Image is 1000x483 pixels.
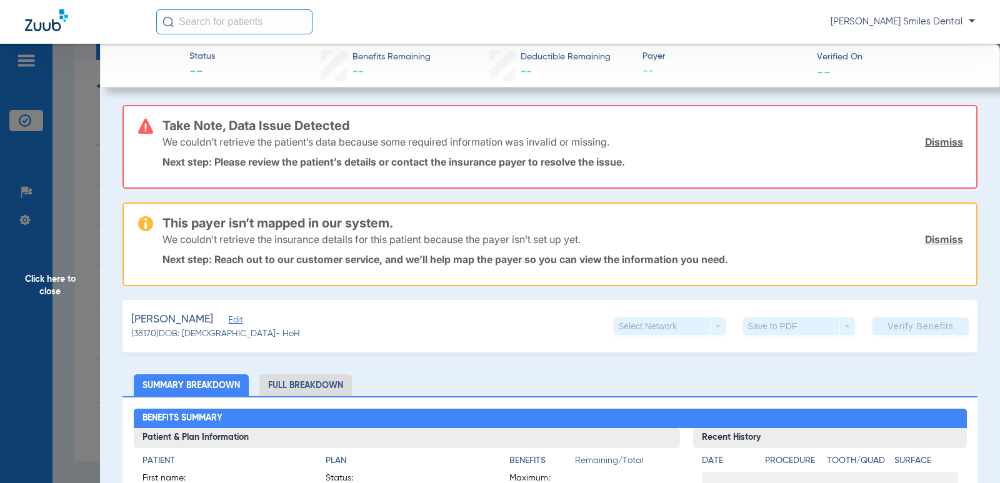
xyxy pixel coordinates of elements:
[925,136,963,148] a: Dismiss
[162,16,174,27] img: Search Icon
[642,50,806,63] span: Payer
[162,233,581,246] p: We couldn’t retrieve the insurance details for this patient because the payer isn’t set up yet.
[702,454,754,472] app-breakdown-title: Date
[827,454,890,472] app-breakdown-title: Tooth/Quad
[693,428,966,448] h3: Recent History
[509,454,575,472] app-breakdown-title: Benefits
[831,16,975,28] span: [PERSON_NAME] Smiles Dental
[162,156,963,168] p: Next step: Please review the patient’s details or contact the insurance payer to resolve the issue.
[765,454,822,467] h4: Procedure
[189,64,215,81] span: --
[827,454,890,467] h4: Tooth/Quad
[817,51,980,64] span: Verified On
[259,374,352,396] li: Full Breakdown
[521,66,532,77] span: --
[162,136,609,148] p: We couldn’t retrieve the patient’s data because some required information was invalid or missing.
[162,119,963,132] h3: Take Note, Data Issue Detected
[352,51,431,64] span: Benefits Remaining
[326,454,487,467] h4: Plan
[702,454,754,467] h4: Date
[131,312,213,327] span: [PERSON_NAME]
[156,9,312,34] input: Search for patients
[134,428,681,448] h3: Patient & Plan Information
[229,316,240,327] span: Edit
[142,454,304,467] h4: Patient
[162,217,963,229] h3: This payer isn’t mapped in our system.
[509,454,575,467] h4: Benefits
[352,66,364,77] span: --
[25,9,68,31] img: Zuub Logo
[642,64,806,79] span: --
[894,454,957,472] app-breakdown-title: Surface
[925,233,963,246] a: Dismiss
[937,423,1000,483] iframe: Chat Widget
[817,65,831,78] span: --
[134,409,967,429] h2: Benefits Summary
[894,454,957,467] h4: Surface
[162,253,963,266] p: Next step: Reach out to our customer service, and we’ll help map the payer so you can view the in...
[131,327,300,341] span: (38170) DOB: [DEMOGRAPHIC_DATA] - HoH
[138,119,153,134] img: error-icon
[575,454,671,472] span: Remaining/Total
[134,374,249,396] li: Summary Breakdown
[765,454,822,472] app-breakdown-title: Procedure
[189,50,215,63] span: Status
[138,216,153,231] img: warning-icon
[521,51,611,64] span: Deductible Remaining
